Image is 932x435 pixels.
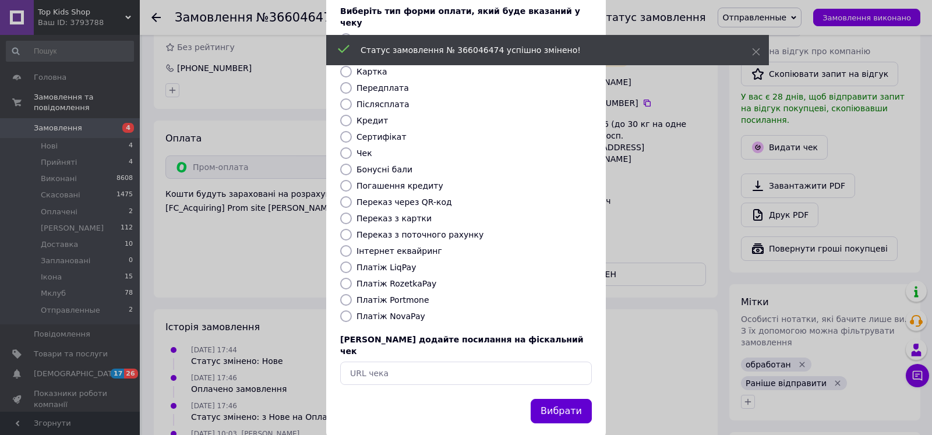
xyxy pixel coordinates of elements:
label: Чек [356,148,372,158]
input: URL чека [340,362,592,385]
label: Картка [356,67,387,76]
label: Передплата [356,83,409,93]
label: Бонусні бали [356,165,412,174]
button: Вибрати [531,399,592,424]
div: Статус замовлення № 366046474 успішно змінено! [361,44,723,56]
label: Переказ з картки [356,214,432,223]
label: Післясплата [356,100,409,109]
label: Погашення кредиту [356,181,443,190]
label: Платіж LiqPay [356,263,416,272]
label: Платіж RozetkaPay [356,279,436,288]
label: Переказ з поточного рахунку [356,230,483,239]
label: Кредит [356,116,388,125]
label: Платіж Portmone [356,295,429,305]
span: [PERSON_NAME] додайте посилання на фіскальний чек [340,335,584,356]
label: Готівка [356,34,388,44]
label: Сертифікат [356,132,407,142]
label: Платіж NovaPay [356,312,425,321]
label: Переказ через QR-код [356,197,452,207]
label: Інтернет еквайринг [356,246,442,256]
span: Виберіть тип форми оплати, який буде вказаний у чеку [340,6,580,27]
